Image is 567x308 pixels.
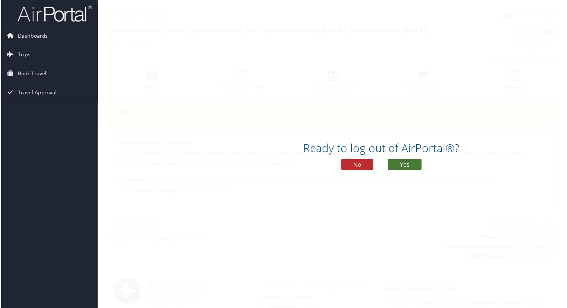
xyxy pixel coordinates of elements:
button: Yes [389,160,422,171]
button: No [342,160,374,171]
span: Trips [17,45,29,64]
span: Travel Approval [17,84,56,102]
img: airportal-logo.png [16,5,91,22]
span: Book Travel [17,65,46,83]
span: Dashboards [17,26,47,45]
